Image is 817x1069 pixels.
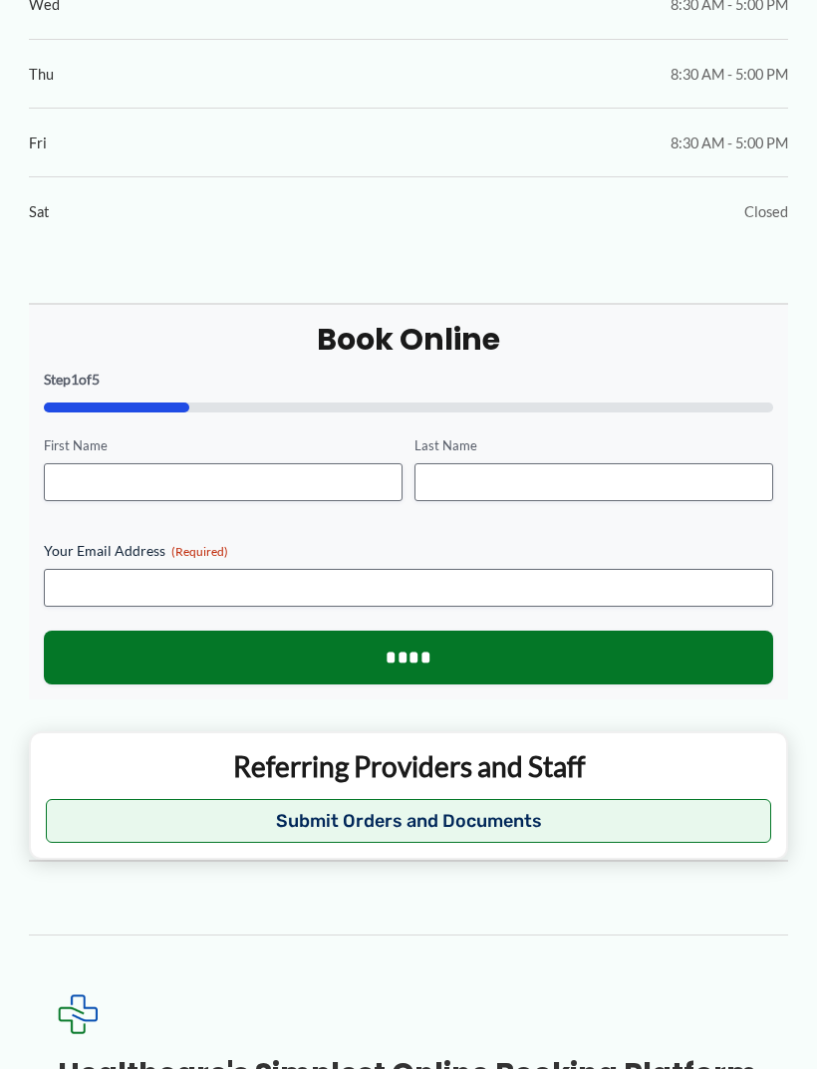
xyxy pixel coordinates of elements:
span: 8:30 AM - 5:00 PM [671,130,788,156]
span: Thu [29,61,54,88]
span: Sat [29,198,49,225]
p: Step of [44,373,774,387]
span: 8:30 AM - 5:00 PM [671,61,788,88]
span: (Required) [171,544,228,559]
h2: Book Online [44,320,774,359]
img: Expected Healthcare Logo [58,994,98,1034]
span: Fri [29,130,47,156]
p: Referring Providers and Staff [46,748,771,784]
span: 5 [92,371,100,388]
label: Last Name [414,436,773,455]
span: 1 [71,371,79,388]
span: Closed [744,198,788,225]
label: First Name [44,436,403,455]
label: Your Email Address [44,541,774,561]
button: Submit Orders and Documents [46,799,771,843]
